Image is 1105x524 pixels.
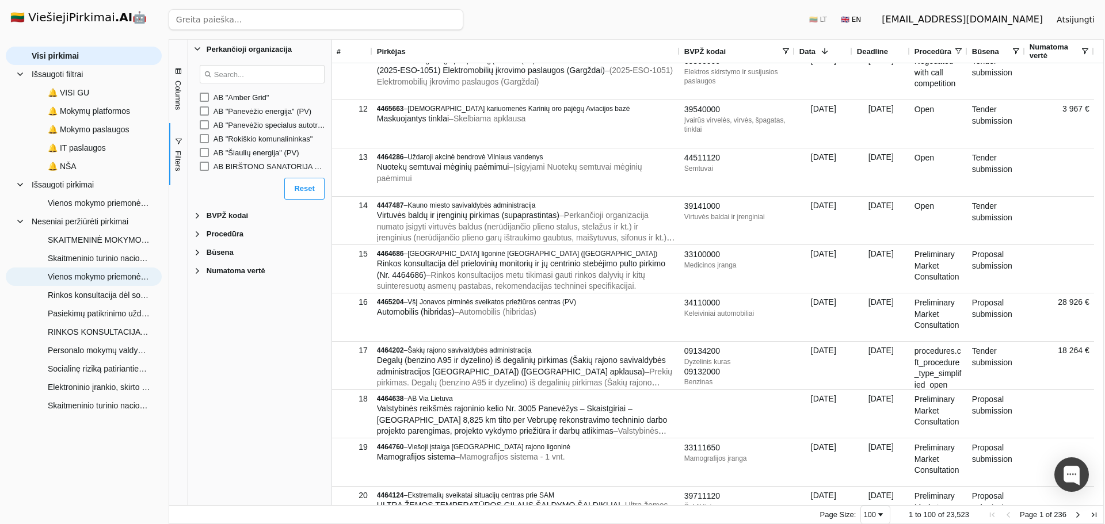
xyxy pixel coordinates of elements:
[946,510,969,519] span: 23,523
[377,153,404,161] span: 4464286
[214,148,327,157] div: AB "Šiaulių energija" (PV)
[207,45,292,53] span: Perkančioji organizacija
[48,323,150,341] span: RINKOS KONSULTACIJA DĖL MOKYMŲ ORGANIZAVIMO PASLAUGŲ PIRKIMO
[857,47,888,56] span: Deadline
[214,107,327,116] div: AB "Panevėžio energija" (PV)
[377,395,404,403] span: 4464638
[48,102,130,120] span: 🔔 Mokymų platformos
[337,342,368,359] div: 17
[337,197,368,214] div: 14
[852,148,910,196] div: [DATE]
[684,152,790,164] div: 44511120
[852,52,910,100] div: [DATE]
[377,162,642,183] span: – Įsigyjami Nuotekų semtuvai mėginių paėmimui
[377,250,404,258] span: 4464686
[337,149,368,166] div: 13
[377,443,404,451] span: 4464760
[207,266,265,275] span: Numatoma vertė
[207,211,248,220] span: BVPŽ kodai
[852,100,910,148] div: [DATE]
[48,139,106,156] span: 🔔 IT paslaugos
[1025,342,1094,389] div: 18 264 €
[407,395,453,403] span: AB Via Lietuva
[967,245,1025,293] div: Proposal submission
[684,502,790,511] div: Šaldikliai
[684,104,790,116] div: 39540000
[377,201,404,209] span: 4447487
[455,452,565,461] span: – Mamografijos sistema - 1 vnt.
[188,40,331,280] div: Filter List 5 Filters
[169,9,463,30] input: Greita paieška...
[377,491,404,499] span: 4464124
[967,342,1025,389] div: Tender submission
[200,65,325,83] input: Search filter values
[48,194,150,212] span: Vienos mokymo priemonės turinio parengimo su skaitmenine versija 3–5 m. vaikams A1–A2 paslaugų pi...
[377,491,675,500] div: –
[214,135,327,143] div: AB "Rokiškio komunalininkas"
[988,510,997,519] div: First Page
[820,510,856,519] div: Page Size:
[967,197,1025,244] div: Tender submission
[910,148,967,196] div: Open
[407,298,576,306] span: VšĮ Jonavos pirminės sveikatos priežiūros centras (PV)
[852,342,910,389] div: [DATE]
[967,52,1025,100] div: Tender submission
[48,342,150,359] span: Personalo mokymų valdymo sistemos nuoma (Supaprastintas atviras konkursas)
[214,93,327,102] div: AB "Amber Grid"
[377,452,455,461] span: Mamografijos sistema
[377,47,406,56] span: Pirkėjas
[863,510,876,519] div: 100
[684,346,790,357] div: 09134200
[795,148,852,196] div: [DATE]
[377,66,605,75] span: (2025-ESO-1051) Elektromobilių įkrovimo paslaugos (Gargždai)
[852,438,910,486] div: [DATE]
[915,47,951,56] span: Procedūra
[449,114,525,123] span: – Skelbiama apklausa
[910,438,967,486] div: Preliminary Market Consultation
[795,100,852,148] div: [DATE]
[407,153,543,161] span: Uždaroji akcinė bendrovė Vilniaus vandenys
[48,360,150,377] span: Socialinę riziką patiriantiems suaugusiems asmenims pagalbos paslaugų teikimo dienos centre pirkimas
[967,100,1025,148] div: Tender submission
[32,213,128,230] span: Neseniai peržiūrėti pirkimai
[337,294,368,311] div: 16
[915,510,921,519] span: to
[377,367,672,399] span: – Prekių pirkimas. Degalų (benzino A95 ir dyzelino) iš degalinių pirkimas (Šakių rajono savivaldy...
[337,439,368,456] div: 19
[967,390,1025,438] div: Proposal submission
[910,293,967,341] div: Preliminary Market Consultation
[377,105,404,113] span: 4465663
[32,176,94,193] span: Išsaugoti pirkimai
[1020,510,1037,519] span: Page
[377,104,675,113] div: –
[684,377,790,387] div: Benzinas
[684,212,790,221] div: Virtuvės baldai ir įrenginiai
[207,230,243,238] span: Procedūra
[795,293,852,341] div: [DATE]
[377,298,404,306] span: 4465204
[32,47,79,64] span: Visi pirkimai
[337,487,368,504] div: 20
[32,66,83,83] span: Išsaugoti filtrai
[684,454,790,463] div: Mamografijos įranga
[882,13,1043,26] div: [EMAIL_ADDRESS][DOMAIN_NAME]
[852,293,910,341] div: [DATE]
[852,390,910,438] div: [DATE]
[795,245,852,293] div: [DATE]
[684,309,790,318] div: Keleiviniai automobiliai
[337,391,368,407] div: 18
[1046,510,1052,519] span: of
[407,346,531,354] span: Šakių rajono savivaldybės administracija
[684,249,790,261] div: 33100000
[48,397,150,414] span: Skaitmeninio turinio nacionaliniam saugumui ir krašto gynybai sukūrimo ar adaptavimo paslaugų pir...
[377,404,668,435] span: Valstybinės reikšmės rajoninio kelio Nr. 3005 Panevėžys – Skaistgiriai – [GEOGRAPHIC_DATA] 8,825 ...
[115,10,133,24] strong: .AI
[684,164,790,173] div: Semtuvai
[407,201,535,209] span: Kauno miesto savivaldybės administracija
[377,114,449,123] span: Maskuojantys tinklai
[48,268,150,285] span: Vienos mokymo priemonės turinio parengimo su skaitmenine versija 3–5 m. vaikams A1–A2 paslaugų pi...
[1025,100,1094,148] div: 3 967 €
[1047,9,1104,30] button: Atsijungti
[48,84,89,101] span: 🔔 VISI GU
[377,500,620,510] span: ULTRA ŽEMOS TEMPERATŪROS GILAUS ŠALDYMO ŠALDIKLIAI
